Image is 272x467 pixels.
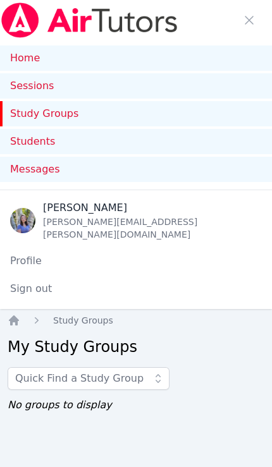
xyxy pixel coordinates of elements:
span: Messages [10,162,59,177]
span: No groups to display [8,399,112,411]
div: [PERSON_NAME][EMAIL_ADDRESS][PERSON_NAME][DOMAIN_NAME] [43,215,262,241]
div: [PERSON_NAME] [43,200,262,215]
span: Study Groups [53,315,113,325]
h2: My Study Groups [8,337,264,357]
input: Quick Find a Study Group [8,367,170,390]
nav: Breadcrumb [8,314,264,327]
a: Study Groups [53,314,113,327]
